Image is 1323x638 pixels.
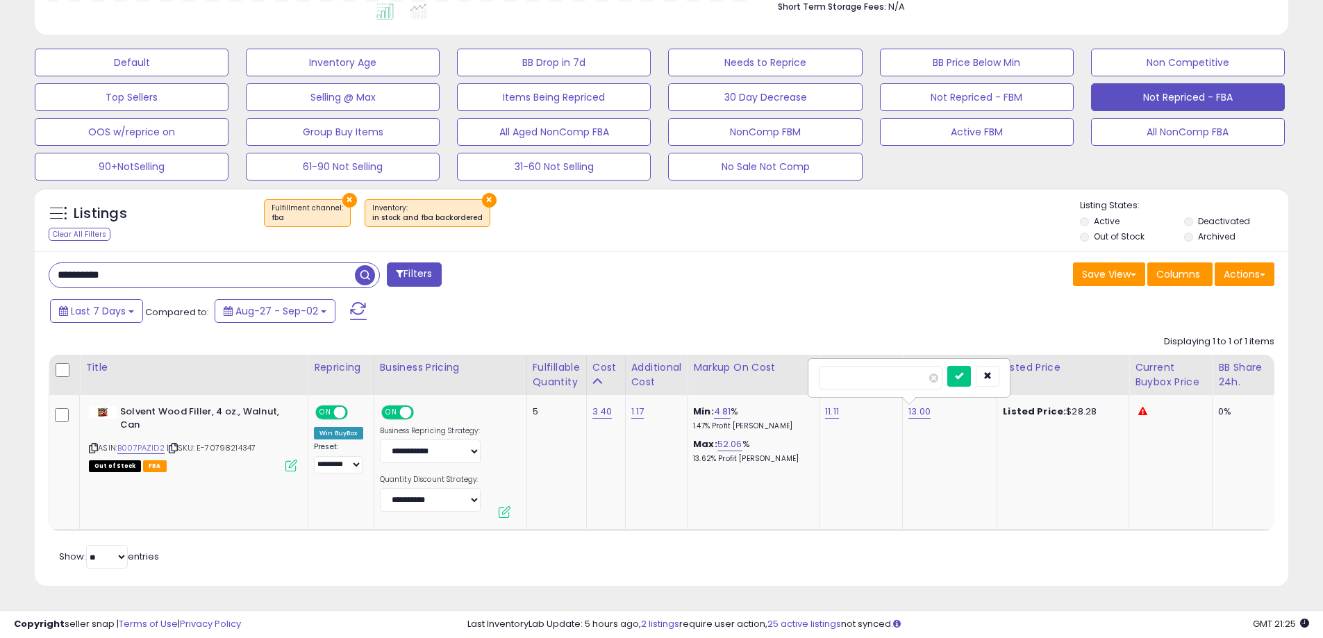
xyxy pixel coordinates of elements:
[317,407,334,419] span: ON
[1253,617,1309,630] span: 2025-09-10 21:25 GMT
[74,204,127,224] h5: Listings
[1218,360,1269,389] div: BB Share 24h.
[246,118,440,146] button: Group Buy Items
[457,49,651,76] button: BB Drop in 7d
[880,83,1074,111] button: Not Repriced - FBM
[35,118,228,146] button: OOS w/reprice on
[668,153,862,181] button: No Sale Not Comp
[85,360,302,375] div: Title
[693,438,808,464] div: %
[215,299,335,323] button: Aug-27 - Sep-02
[180,617,241,630] a: Privacy Policy
[14,617,65,630] strong: Copyright
[346,407,368,419] span: OFF
[383,407,400,419] span: ON
[1091,118,1285,146] button: All NonComp FBA
[693,405,714,418] b: Min:
[1003,405,1118,418] div: $28.28
[592,360,619,375] div: Cost
[372,203,483,224] span: Inventory :
[89,406,117,419] img: 31J2BVsQOcL._SL40_.jpg
[1135,360,1206,389] div: Current Buybox Price
[592,405,613,419] a: 3.40
[778,1,886,12] b: Short Term Storage Fees:
[1080,199,1288,212] p: Listing States:
[641,617,679,630] a: 2 listings
[314,360,368,375] div: Repricing
[380,475,481,485] label: Quantity Discount Strategy:
[1091,83,1285,111] button: Not Repriced - FBA
[143,460,167,472] span: FBA
[880,118,1074,146] button: Active FBM
[380,426,481,436] label: Business Repricing Strategy:
[668,83,862,111] button: 30 Day Decrease
[693,421,808,431] p: 1.47% Profit [PERSON_NAME]
[14,618,241,631] div: seller snap | |
[1147,262,1213,286] button: Columns
[49,228,110,241] div: Clear All Filters
[387,262,441,287] button: Filters
[314,427,363,439] div: Win BuyBox
[1094,215,1120,227] label: Active
[533,405,576,418] div: 5
[1198,230,1235,242] label: Archived
[117,442,165,454] a: B007PAZID2
[1198,215,1250,227] label: Deactivated
[767,617,841,630] a: 25 active listings
[467,618,1309,631] div: Last InventoryLab Update: 5 hours ago, require user action, not synced.
[89,460,141,472] span: All listings that are currently out of stock and unavailable for purchase on Amazon
[825,405,839,419] a: 11.11
[35,153,228,181] button: 90+NotSelling
[59,550,159,563] span: Show: entries
[1073,262,1145,286] button: Save View
[1003,405,1066,418] b: Listed Price:
[246,153,440,181] button: 61-90 Not Selling
[1215,262,1274,286] button: Actions
[631,360,682,389] div: Additional Cost
[235,304,318,318] span: Aug-27 - Sep-02
[35,83,228,111] button: Top Sellers
[1003,360,1123,375] div: Listed Price
[1218,405,1264,418] div: 0%
[457,118,651,146] button: All Aged NonComp FBA
[533,360,581,389] div: Fulfillable Quantity
[380,360,521,375] div: Business Pricing
[35,49,228,76] button: Default
[246,49,440,76] button: Inventory Age
[717,437,742,451] a: 52.06
[1091,49,1285,76] button: Non Competitive
[908,405,931,419] a: 13.00
[167,442,256,453] span: | SKU: E-70798214347
[668,118,862,146] button: NonComp FBM
[668,49,862,76] button: Needs to Reprice
[119,617,178,630] a: Terms of Use
[1094,230,1145,242] label: Out of Stock
[688,355,819,395] th: The percentage added to the cost of goods (COGS) that forms the calculator for Min & Max prices.
[482,193,497,208] button: ×
[1164,335,1274,349] div: Displaying 1 to 1 of 1 items
[714,405,731,419] a: 4.81
[693,360,813,375] div: Markup on Cost
[693,454,808,464] p: 13.62% Profit [PERSON_NAME]
[372,213,483,223] div: in stock and fba backordered
[457,83,651,111] button: Items Being Repriced
[631,405,644,419] a: 1.17
[880,49,1074,76] button: BB Price Below Min
[342,193,357,208] button: ×
[314,442,363,473] div: Preset:
[246,83,440,111] button: Selling @ Max
[145,305,209,319] span: Compared to:
[693,437,717,451] b: Max:
[71,304,126,318] span: Last 7 Days
[272,213,343,223] div: fba
[693,405,808,431] div: %
[411,407,433,419] span: OFF
[89,405,297,470] div: ASIN:
[50,299,143,323] button: Last 7 Days
[272,203,343,224] span: Fulfillment channel :
[120,405,289,435] b: Solvent Wood Filler, 4 oz., Walnut, Can
[457,153,651,181] button: 31-60 Not Selling
[1156,267,1200,281] span: Columns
